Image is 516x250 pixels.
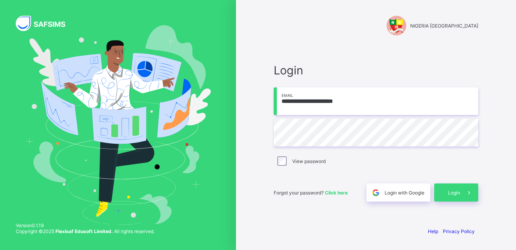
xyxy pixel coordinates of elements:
[55,228,113,234] strong: Flexisaf Edusoft Limited.
[410,23,478,29] span: NIGERIA [GEOGRAPHIC_DATA]
[428,228,438,234] a: Help
[274,190,348,196] span: Forgot your password?
[16,222,155,228] span: Version 0.1.19
[25,25,211,225] img: Hero Image
[448,190,460,196] span: Login
[371,188,380,197] img: google.396cfc9801f0270233282035f929180a.svg
[16,16,75,31] img: SAFSIMS Logo
[274,63,478,77] span: Login
[292,158,326,164] label: View password
[16,228,155,234] span: Copyright © 2025 All rights reserved.
[325,190,348,196] a: Click here
[385,190,424,196] span: Login with Google
[443,228,475,234] a: Privacy Policy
